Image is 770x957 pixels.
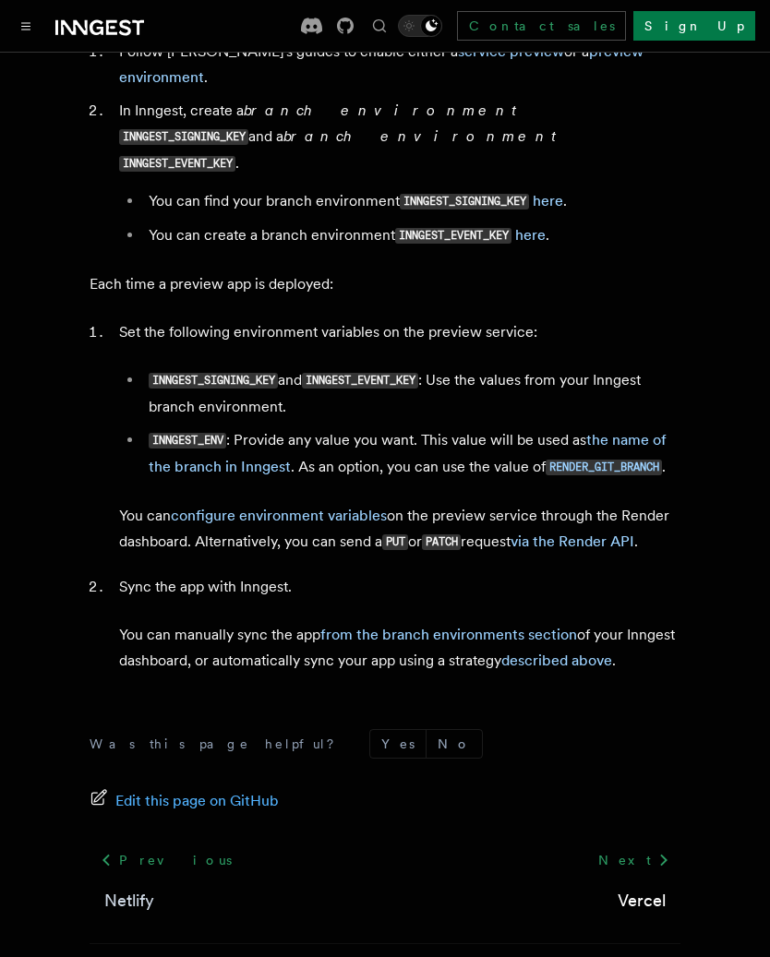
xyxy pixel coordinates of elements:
[149,433,226,449] code: INNGEST_ENV
[90,271,680,297] p: Each time a preview app is deployed:
[119,574,680,600] p: Sync the app with Inngest.
[143,427,680,481] li: : Provide any value you want. This value will be used as . As an option, you can use the value of .
[501,652,612,669] a: described above
[115,788,279,814] span: Edit this page on GitHub
[422,534,461,550] code: PATCH
[119,156,235,172] code: INNGEST_EVENT_KEY
[546,458,662,475] a: RENDER_GIT_BRANCH
[119,622,680,674] p: You can manually sync the app of your Inngest dashboard, or automatically sync your app using a s...
[533,192,563,209] a: here
[244,102,525,119] em: branch environment
[427,730,482,758] button: No
[149,373,278,389] code: INNGEST_SIGNING_KEY
[143,367,680,420] li: and : Use the values from your Inngest branch environment.
[618,888,666,914] a: Vercel
[104,888,154,914] a: Netlify
[302,373,418,389] code: INNGEST_EVENT_KEY
[119,42,644,86] a: preview environment
[587,843,680,877] a: Next
[398,15,442,37] button: Toggle dark mode
[633,11,755,41] a: Sign Up
[90,843,242,877] a: Previous
[143,188,680,215] li: You can find your branch environment .
[114,98,680,249] li: In Inngest, create a and a .
[395,228,511,244] code: INNGEST_EVENT_KEY
[400,194,529,209] code: INNGEST_SIGNING_KEY
[320,626,577,643] a: from the branch environments section
[283,127,565,145] em: branch environment
[368,15,391,37] button: Find something...
[119,319,680,345] p: Set the following environment variables on the preview service:
[119,503,680,556] p: You can on the preview service through the Render dashboard. Alternatively, you can send a or req...
[382,534,408,550] code: PUT
[511,532,634,550] a: via the Render API
[458,42,564,60] a: service preview
[370,730,426,758] button: Yes
[149,431,667,475] a: the name of the branch in Inngest
[171,507,387,524] a: configure environment variables
[114,39,680,90] li: Follow [PERSON_NAME]'s guides to enable either a or a .
[90,788,279,814] a: Edit this page on GitHub
[457,11,626,41] a: Contact sales
[15,15,37,37] button: Toggle navigation
[119,129,248,145] code: INNGEST_SIGNING_KEY
[143,222,680,249] li: You can create a branch environment .
[90,735,347,753] p: Was this page helpful?
[515,226,546,244] a: here
[546,460,662,475] code: RENDER_GIT_BRANCH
